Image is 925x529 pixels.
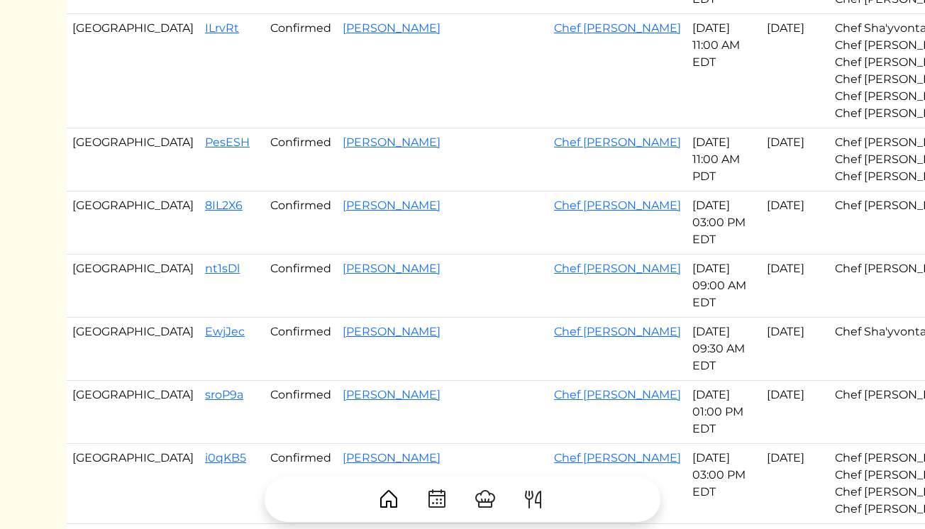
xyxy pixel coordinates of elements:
a: Chef [PERSON_NAME] [554,325,681,338]
td: [GEOGRAPHIC_DATA] [67,128,199,191]
td: [DATE] 11:00 AM EDT [687,14,761,128]
td: [DATE] 03:00 PM EDT [687,191,761,255]
td: [DATE] 09:30 AM EDT [687,318,761,381]
td: [GEOGRAPHIC_DATA] [67,444,199,524]
td: Confirmed [265,318,337,381]
img: CalendarDots-5bcf9d9080389f2a281d69619e1c85352834be518fbc73d9501aef674afc0d57.svg [426,488,448,511]
a: Chef [PERSON_NAME] [554,135,681,149]
a: EwjJec [205,325,245,338]
a: [PERSON_NAME] [343,388,441,401]
td: Confirmed [265,14,337,128]
td: [DATE] [761,381,829,444]
img: ChefHat-a374fb509e4f37eb0702ca99f5f64f3b6956810f32a249b33092029f8484b388.svg [474,488,497,511]
td: [GEOGRAPHIC_DATA] [67,318,199,381]
td: [DATE] 11:00 AM PDT [687,128,761,191]
td: [DATE] [761,128,829,191]
a: Chef [PERSON_NAME] [554,199,681,212]
td: Confirmed [265,191,337,255]
a: [PERSON_NAME] [343,262,441,275]
td: [GEOGRAPHIC_DATA] [67,191,199,255]
td: [DATE] [761,444,829,524]
td: Confirmed [265,444,337,524]
td: Confirmed [265,128,337,191]
a: Chef [PERSON_NAME] [554,451,681,464]
td: Confirmed [265,381,337,444]
td: [GEOGRAPHIC_DATA] [67,381,199,444]
a: Chef [PERSON_NAME] [554,262,681,275]
a: [PERSON_NAME] [343,199,441,212]
td: [DATE] 03:00 PM EDT [687,444,761,524]
td: [DATE] [761,14,829,128]
a: [PERSON_NAME] [343,135,441,149]
a: PesESH [205,135,250,149]
a: 8IL2X6 [205,199,243,212]
a: Chef [PERSON_NAME] [554,388,681,401]
a: [PERSON_NAME] [343,325,441,338]
td: [DATE] [761,255,829,318]
td: [GEOGRAPHIC_DATA] [67,255,199,318]
img: ForkKnife-55491504ffdb50bab0c1e09e7649658475375261d09fd45db06cec23bce548bf.svg [522,488,545,511]
a: sroP9a [205,388,243,401]
a: i0qKB5 [205,451,246,464]
td: [DATE] 01:00 PM EDT [687,381,761,444]
a: nt1sDl [205,262,240,275]
td: [DATE] 09:00 AM EDT [687,255,761,318]
a: Chef [PERSON_NAME] [554,21,681,35]
a: [PERSON_NAME] [343,21,441,35]
img: House-9bf13187bcbb5817f509fe5e7408150f90897510c4275e13d0d5fca38e0b5951.svg [377,488,400,511]
td: Confirmed [265,255,337,318]
td: [GEOGRAPHIC_DATA] [67,14,199,128]
a: [PERSON_NAME] [343,451,441,464]
td: [DATE] [761,191,829,255]
a: ILrvRt [205,21,239,35]
td: [DATE] [761,318,829,381]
